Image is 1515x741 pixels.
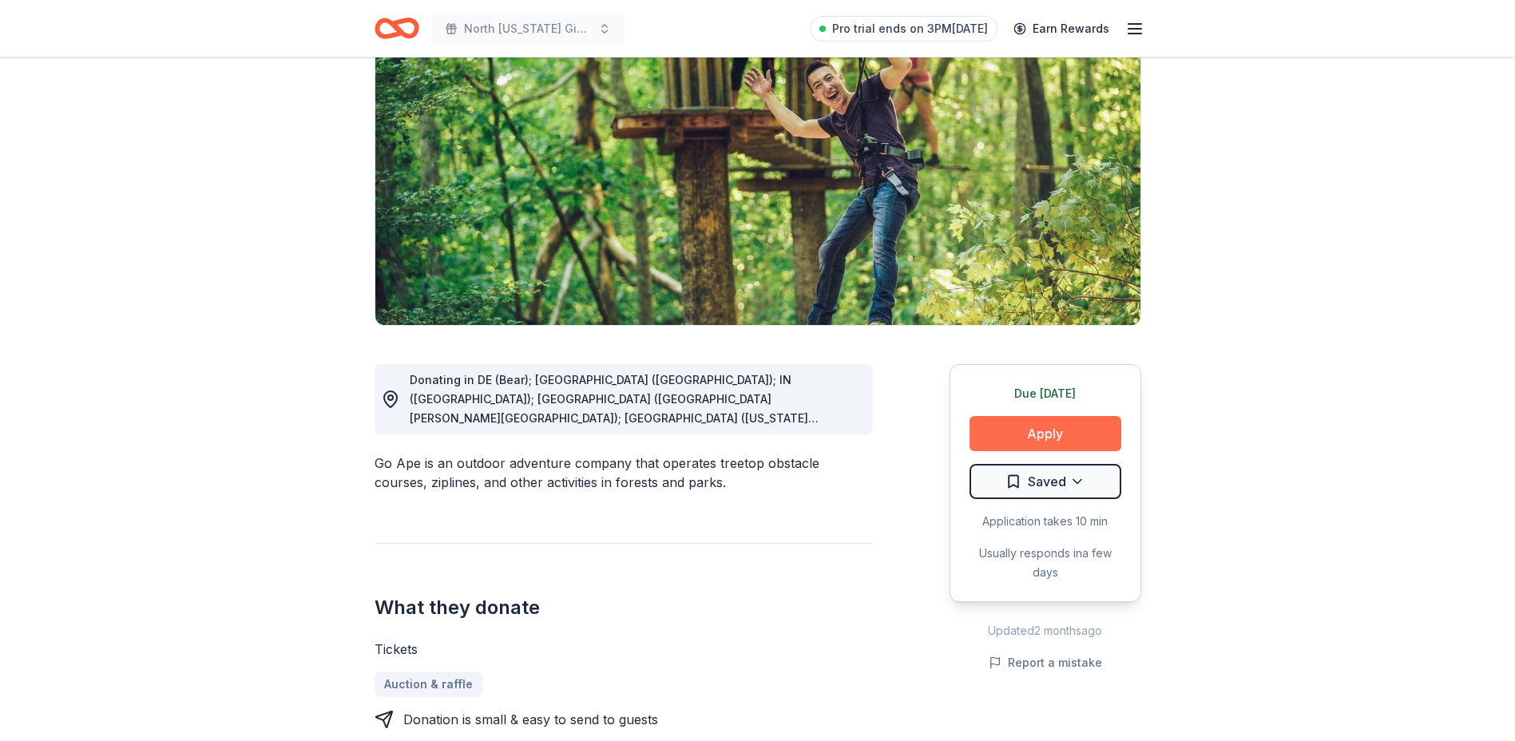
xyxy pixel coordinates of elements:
span: Pro trial ends on 3PM[DATE] [832,19,988,38]
a: Auction & raffle [375,672,482,697]
div: Usually responds in a few days [970,544,1121,582]
div: Go Ape is an outdoor adventure company that operates treetop obstacle courses, ziplines, and othe... [375,454,873,492]
h2: What they donate [375,595,873,620]
button: Apply [970,416,1121,451]
div: Application takes 10 min [970,512,1121,531]
a: Pro trial ends on 3PM[DATE] [810,16,997,42]
button: North [US_STATE] Giving Day [432,13,624,45]
div: Due [DATE] [970,384,1121,403]
span: North [US_STATE] Giving Day [464,19,592,38]
a: Home [375,10,419,47]
button: Saved [970,464,1121,499]
span: Saved [1028,471,1066,492]
img: Image for Go Ape [375,20,1140,325]
div: Updated 2 months ago [950,621,1141,640]
button: Report a mistake [989,653,1102,672]
span: Donating in DE (Bear); [GEOGRAPHIC_DATA] ([GEOGRAPHIC_DATA]); IN ([GEOGRAPHIC_DATA]); [GEOGRAPHIC... [410,373,830,540]
div: Donation is small & easy to send to guests [403,710,658,729]
div: Tickets [375,640,873,659]
a: Earn Rewards [1004,14,1119,43]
